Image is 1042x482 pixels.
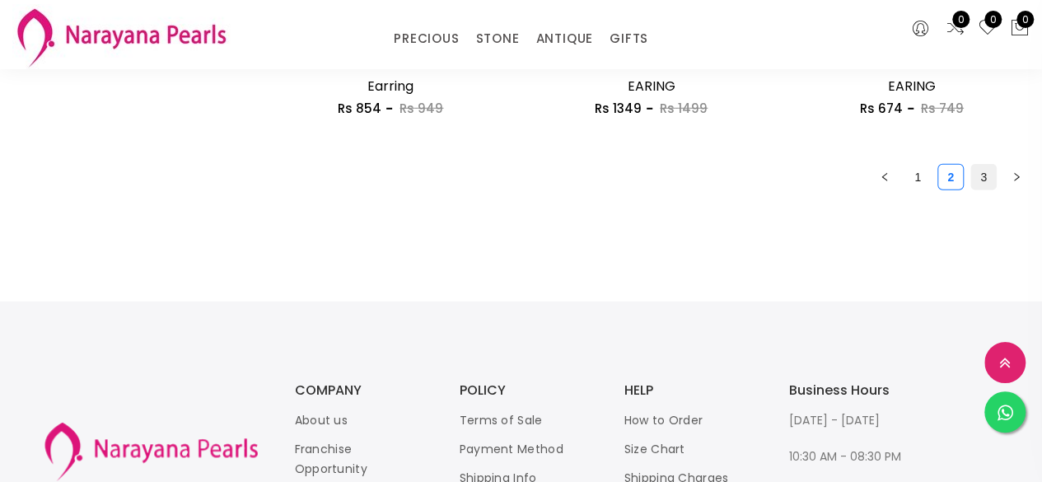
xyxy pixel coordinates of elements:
a: How to Order [624,412,703,428]
span: right [1012,172,1021,182]
li: 2 [937,164,964,190]
a: Franchise Opportunity [295,441,367,477]
a: STONE [475,26,519,51]
span: Rs 1349 [595,100,642,117]
a: Payment Method [460,441,563,457]
a: 1 [905,165,930,190]
a: Size Chart [624,441,685,457]
button: left [871,164,898,190]
a: Terms of Sale [460,412,543,428]
span: left [880,172,890,182]
span: 0 [952,11,970,28]
a: GIFTS [610,26,648,51]
a: PRECIOUS [394,26,459,51]
span: Rs 949 [400,100,443,117]
a: 3 [971,165,996,190]
a: 0 [978,18,998,40]
a: ANTIQUE [535,26,593,51]
a: EARING [888,77,936,96]
a: About us [295,412,348,428]
li: Previous Page [871,164,898,190]
button: right [1003,164,1030,190]
li: 3 [970,164,997,190]
p: [DATE] - [DATE] [789,410,921,430]
span: Rs 854 [338,100,381,117]
a: Earring [367,77,414,96]
a: 0 [946,18,965,40]
a: EARING [628,77,675,96]
span: Rs 674 [860,100,903,117]
h3: Business Hours [789,384,921,397]
li: 1 [904,164,931,190]
h3: HELP [624,384,756,397]
span: Rs 749 [921,100,964,117]
span: Rs 1499 [660,100,708,117]
span: 0 [984,11,1002,28]
p: 10:30 AM - 08:30 PM [789,447,921,466]
a: 2 [938,165,963,190]
button: 0 [1010,18,1030,40]
li: Next Page [1003,164,1030,190]
span: 0 [1016,11,1034,28]
h3: POLICY [460,384,591,397]
h3: COMPANY [295,384,427,397]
